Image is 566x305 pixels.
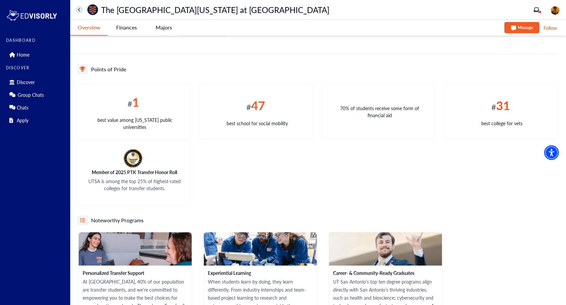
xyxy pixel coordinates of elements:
[18,92,44,98] p: Group Chats
[83,178,186,192] p: UTSA is among the top 25% of highest-rated colleges for transfer students.
[247,96,265,115] p: #
[204,232,317,266] img: Picture of the noteworthy program
[17,105,28,110] p: Chats
[6,38,66,43] label: DASHBOARD
[329,232,442,266] img: Picture of the noteworthy program
[251,97,265,114] span: 47
[145,20,183,35] button: Majors
[91,66,126,73] h5: Points of Pride
[6,49,66,60] div: Home
[6,115,66,126] div: Apply
[227,120,288,127] p: best school for social mobility
[91,217,144,224] h5: Noteworthy Programs
[338,105,421,119] p: 70% of students receive some form of financial aid
[87,4,98,15] img: universityName
[551,6,560,15] img: image
[491,96,510,115] p: #
[539,10,541,14] span: 1
[504,22,540,33] button: Message
[70,20,108,36] button: Overview
[496,97,510,114] span: 31
[6,102,66,113] div: Chats
[543,24,558,32] button: Follow
[17,79,35,85] p: Discover
[83,270,188,277] h5: Personalized Transfer Support
[17,52,29,58] p: Home
[76,6,83,13] button: home
[6,89,66,100] div: Group Chats
[482,120,523,127] p: best college for vets
[544,145,559,160] div: Accessibility Menu
[128,93,139,111] p: #
[6,9,58,22] img: logo
[17,118,28,123] p: Apply
[534,7,539,12] a: 1
[132,93,139,110] span: 1
[101,6,329,13] p: The [GEOGRAPHIC_DATA][US_STATE] at [GEOGRAPHIC_DATA]
[6,66,66,70] label: DISCOVER
[333,270,438,277] h5: Career- & Community-Ready Graduates
[6,77,66,87] div: Discover
[83,169,186,176] p: Member of 2025 PTK Transfer Honor Roll
[123,148,144,169] img: Member of 2025 PTK Transfer Honor Roll
[208,270,313,277] h5: Experiential Learning
[108,20,145,35] button: Finances
[79,232,192,266] img: Picture of the noteworthy program
[94,117,176,131] p: best value among [US_STATE] public universities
